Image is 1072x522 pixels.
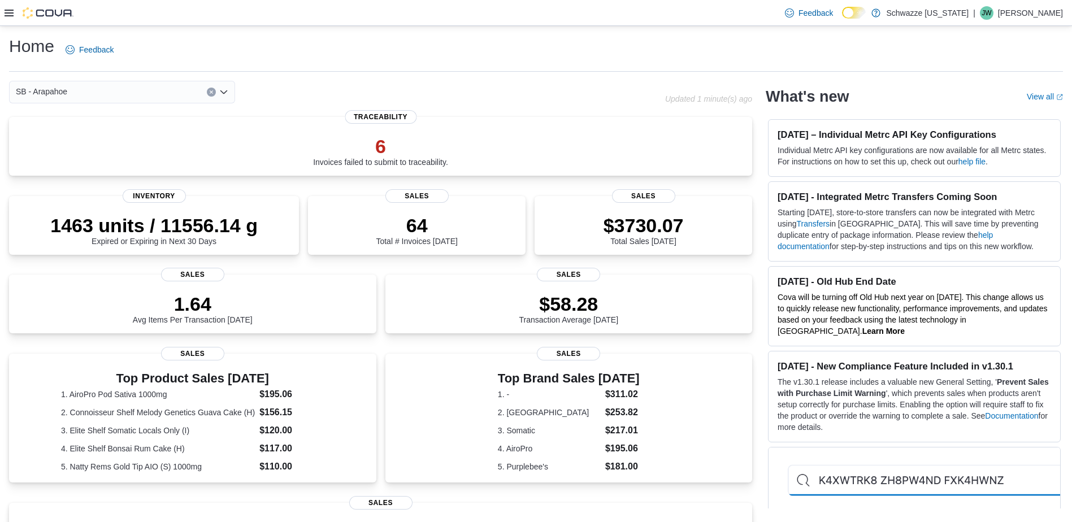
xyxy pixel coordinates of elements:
[349,496,413,510] span: Sales
[778,129,1051,140] h3: [DATE] – Individual Metrc API Key Configurations
[842,7,866,19] input: Dark Mode
[778,377,1049,398] strong: Prevent Sales with Purchase Limit Warning
[161,347,224,360] span: Sales
[313,135,448,158] p: 6
[259,424,324,437] dd: $120.00
[862,327,905,336] a: Learn More
[796,219,830,228] a: Transfers
[61,38,118,61] a: Feedback
[61,372,324,385] h3: Top Product Sales [DATE]
[61,425,255,436] dt: 3. Elite Shelf Somatic Locals Only (I)
[259,460,324,473] dd: $110.00
[498,425,601,436] dt: 3. Somatic
[1027,92,1063,101] a: View allExternal link
[604,214,684,237] p: $3730.07
[498,407,601,418] dt: 2. [GEOGRAPHIC_DATA]
[345,110,416,124] span: Traceability
[605,406,640,419] dd: $253.82
[219,88,228,97] button: Open list of options
[498,389,601,400] dt: 1. -
[612,189,675,203] span: Sales
[985,411,1038,420] a: Documentation
[665,94,752,103] p: Updated 1 minute(s) ago
[50,214,258,237] p: 1463 units / 11556.14 g
[798,7,833,19] span: Feedback
[123,189,186,203] span: Inventory
[61,443,255,454] dt: 4. Elite Shelf Bonsai Rum Cake (H)
[1056,94,1063,101] svg: External link
[886,6,969,20] p: Schwazze [US_STATE]
[133,293,253,315] p: 1.64
[519,293,618,315] p: $58.28
[259,388,324,401] dd: $195.06
[61,461,255,472] dt: 5. Natty Rems Gold Tip AIO (S) 1000mg
[376,214,457,246] div: Total # Invoices [DATE]
[207,88,216,97] button: Clear input
[498,461,601,472] dt: 5. Purplebee's
[61,407,255,418] dt: 2. Connoisseur Shelf Melody Genetics Guava Cake (H)
[537,268,600,281] span: Sales
[161,268,224,281] span: Sales
[778,376,1051,433] p: The v1.30.1 release includes a valuable new General Setting, ' ', which prevents sales when produ...
[778,293,1048,336] span: Cova will be turning off Old Hub next year on [DATE]. This change allows us to quickly release ne...
[766,88,849,106] h2: What's new
[385,189,449,203] span: Sales
[982,6,991,20] span: JW
[778,360,1051,372] h3: [DATE] - New Compliance Feature Included in v1.30.1
[778,276,1051,287] h3: [DATE] - Old Hub End Date
[605,388,640,401] dd: $311.02
[519,293,618,324] div: Transaction Average [DATE]
[778,191,1051,202] h3: [DATE] - Integrated Metrc Transfers Coming Soon
[498,372,640,385] h3: Top Brand Sales [DATE]
[23,7,73,19] img: Cova
[778,207,1051,252] p: Starting [DATE], store-to-store transfers can now be integrated with Metrc using in [GEOGRAPHIC_D...
[79,44,114,55] span: Feedback
[313,135,448,167] div: Invoices failed to submit to traceability.
[980,6,993,20] div: Jeff White
[605,424,640,437] dd: $217.01
[605,442,640,455] dd: $195.06
[778,145,1051,167] p: Individual Metrc API key configurations are now available for all Metrc states. For instructions ...
[998,6,1063,20] p: [PERSON_NAME]
[973,6,975,20] p: |
[498,443,601,454] dt: 4. AiroPro
[605,460,640,473] dd: $181.00
[50,214,258,246] div: Expired or Expiring in Next 30 Days
[604,214,684,246] div: Total Sales [DATE]
[259,442,324,455] dd: $117.00
[133,293,253,324] div: Avg Items Per Transaction [DATE]
[376,214,457,237] p: 64
[537,347,600,360] span: Sales
[259,406,324,419] dd: $156.15
[16,85,67,98] span: SB - Arapahoe
[61,389,255,400] dt: 1. AiroPro Pod Sativa 1000mg
[958,157,986,166] a: help file
[9,35,54,58] h1: Home
[780,2,837,24] a: Feedback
